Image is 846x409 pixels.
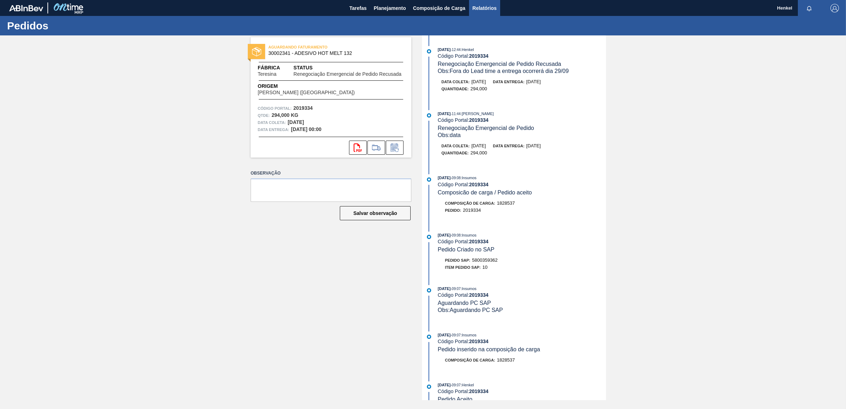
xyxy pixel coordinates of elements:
[438,233,451,237] span: [DATE]
[251,168,411,178] label: Observação
[497,357,515,363] span: 1828537
[349,4,367,12] span: Tarefas
[493,144,525,148] span: Data entrega:
[268,44,367,51] span: AGUARDANDO FATURAMENTO
[451,233,461,237] span: - 09:08
[441,87,469,91] span: Quantidade :
[441,151,469,155] span: Quantidade :
[451,112,461,116] span: - 11:44
[445,265,481,269] span: Item pedido SAP:
[469,339,488,344] strong: 2019334
[461,112,494,116] span: : [PERSON_NAME]
[427,288,431,292] img: atual
[438,388,606,394] div: Código Portal:
[469,117,488,123] strong: 2019334
[268,51,397,56] span: 30002341 - ADESIVO HOT MELT 132
[427,49,431,53] img: atual
[438,346,540,352] span: Pedido inserido na composição de carga
[438,383,451,387] span: [DATE]
[291,126,321,132] strong: [DATE] 00:00
[293,72,401,77] span: Renegociação Emergencial de Pedido Recusada
[461,47,474,52] span: : Henkel
[258,90,355,95] span: [PERSON_NAME] ([GEOGRAPHIC_DATA])
[441,144,470,148] span: Data coleta:
[461,233,476,237] span: : Insumos
[438,307,503,313] span: Obs: Aguardando PC SAP
[445,201,495,205] span: Composição de Carga :
[451,287,461,291] span: - 09:07
[340,206,411,220] button: Salvar observação
[438,68,569,74] span: Obs: Fora do Lead time a entrega ocorrerá dia 29/09
[258,64,293,72] span: Fábrica
[461,176,476,180] span: : Insumos
[7,22,133,30] h1: Pedidos
[427,113,431,118] img: atual
[445,358,495,362] span: Composição de Carga :
[472,257,498,263] span: 5800359362
[493,80,525,84] span: Data entrega:
[438,53,606,59] div: Código Portal:
[470,86,487,91] span: 294,000
[451,48,461,52] span: - 12:44
[386,141,404,155] div: Informar alteração no pedido
[374,4,406,12] span: Planejamento
[445,208,461,212] span: Pedido :
[471,143,486,148] span: [DATE]
[258,105,292,112] span: Código Portal:
[497,200,515,206] span: 1828537
[9,5,43,11] img: TNhmsLtSVTkK8tSr43FrP2fwEKptu5GPRR3wAAAABJRU5ErkJggg==
[469,239,488,244] strong: 2019334
[258,72,276,77] span: Teresina
[469,53,488,59] strong: 2019334
[438,246,495,252] span: Pedido Criado no SAP
[526,79,541,84] span: [DATE]
[451,176,461,180] span: - 09:08
[438,333,451,337] span: [DATE]
[463,208,481,213] span: 2019334
[469,292,488,298] strong: 2019334
[438,182,606,187] div: Código Portal:
[438,176,451,180] span: [DATE]
[438,125,534,131] span: Renegociação Emergencial de Pedido
[293,64,404,72] span: Status
[271,112,298,118] strong: 294,000 KG
[427,385,431,389] img: atual
[471,79,486,84] span: [DATE]
[830,4,839,12] img: Logout
[258,126,289,133] span: Data entrega:
[413,4,465,12] span: Composição de Carga
[367,141,385,155] div: Ir para Composição de Carga
[451,333,461,337] span: - 09:07
[798,3,821,13] button: Notificações
[482,265,487,270] span: 10
[469,182,488,187] strong: 2019334
[293,105,313,111] strong: 2019334
[252,47,261,56] img: status
[438,132,461,138] span: Obs: data
[438,239,606,244] div: Código Portal:
[438,286,451,291] span: [DATE]
[469,388,488,394] strong: 2019334
[258,83,375,90] span: Origem
[461,333,476,337] span: : Insumos
[427,177,431,182] img: atual
[438,189,532,195] span: Composicão de carga / Pedido aceito
[438,396,473,402] span: Pedido Aceito
[461,383,474,387] span: : Henkel
[438,117,606,123] div: Código Portal:
[473,4,497,12] span: Relatórios
[258,112,270,119] span: Qtde :
[427,235,431,239] img: atual
[470,150,487,155] span: 294,000
[526,143,541,148] span: [DATE]
[438,300,491,306] span: Aguardando PC SAP
[445,258,470,262] span: Pedido SAP:
[461,286,476,291] span: : Insumos
[438,292,606,298] div: Código Portal:
[288,119,304,125] strong: [DATE]
[441,80,470,84] span: Data coleta:
[438,47,451,52] span: [DATE]
[427,335,431,339] img: atual
[451,383,461,387] span: - 09:07
[438,61,561,67] span: Renegociação Emergencial de Pedido Recusada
